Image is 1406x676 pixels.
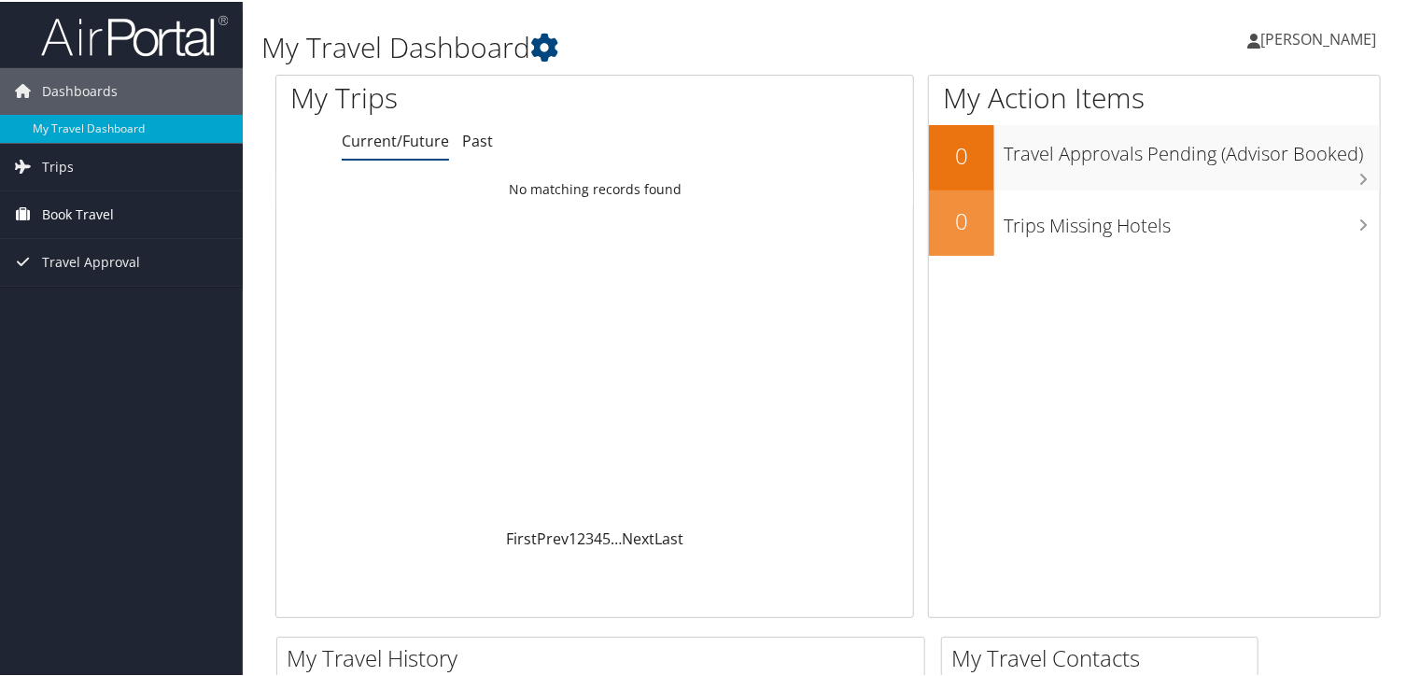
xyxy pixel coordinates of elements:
[602,527,611,547] a: 5
[290,77,634,116] h1: My Trips
[1247,9,1395,65] a: [PERSON_NAME]
[929,138,994,170] h2: 0
[577,527,585,547] a: 2
[1004,202,1380,237] h3: Trips Missing Hotels
[929,204,994,235] h2: 0
[41,12,228,56] img: airportal-logo.png
[1260,27,1376,48] span: [PERSON_NAME]
[462,129,493,149] a: Past
[951,641,1258,672] h2: My Travel Contacts
[276,171,913,204] td: No matching records found
[342,129,449,149] a: Current/Future
[42,237,140,284] span: Travel Approval
[594,527,602,547] a: 4
[42,142,74,189] span: Trips
[929,189,1380,254] a: 0Trips Missing Hotels
[929,123,1380,189] a: 0Travel Approvals Pending (Advisor Booked)
[569,527,577,547] a: 1
[506,527,537,547] a: First
[585,527,594,547] a: 3
[622,527,654,547] a: Next
[537,527,569,547] a: Prev
[611,527,622,547] span: …
[42,66,118,113] span: Dashboards
[1004,130,1380,165] h3: Travel Approvals Pending (Advisor Booked)
[929,77,1380,116] h1: My Action Items
[287,641,924,672] h2: My Travel History
[654,527,683,547] a: Last
[42,190,114,236] span: Book Travel
[261,26,1017,65] h1: My Travel Dashboard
